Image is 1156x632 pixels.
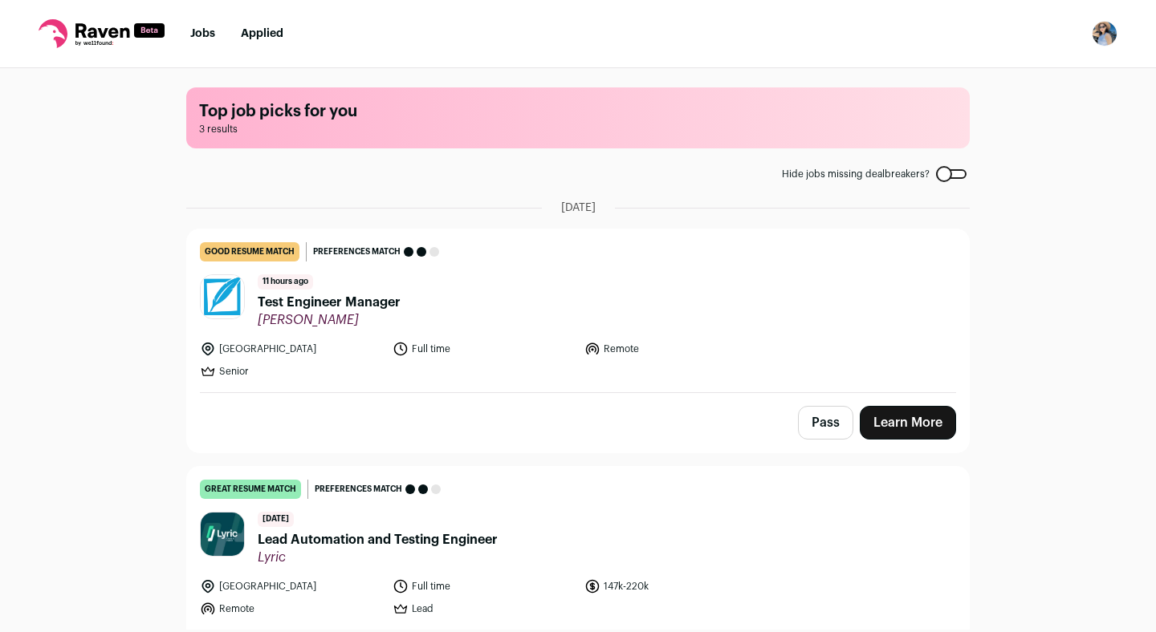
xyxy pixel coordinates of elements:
span: Lead Automation and Testing Engineer [258,530,498,549]
li: Remote [584,341,767,357]
img: 14bda705e45b0f3a3375a4f84d35a5e1a440f25b72d7fb7ba7373e66ef5ad19d.jpg [201,275,244,318]
img: 00668d69b6cc67623e1f00522aa2d1dc767c15727f8843813f38253a90e969ef [201,512,244,556]
span: [DATE] [561,200,596,216]
li: Senior [200,363,383,379]
span: Preferences match [315,481,402,497]
li: Full time [393,341,576,357]
a: Learn More [860,406,956,440]
li: 147k-220k [584,578,767,594]
span: Preferences match [313,244,401,260]
a: Applied [241,28,283,39]
a: good resume match Preferences match 11 hours ago Test Engineer Manager [PERSON_NAME] [GEOGRAPHIC_... [187,229,969,392]
li: Full time [393,578,576,594]
span: 11 hours ago [258,274,313,290]
li: Lead [393,601,576,617]
button: Open dropdown [1092,21,1117,47]
img: 9994939-medium_jpg [1092,21,1117,47]
span: [PERSON_NAME] [258,312,401,328]
div: good resume match [200,242,299,261]
div: great resume match [200,480,301,499]
h1: Top job picks for you [199,100,957,123]
span: Lyric [258,549,498,565]
li: [GEOGRAPHIC_DATA] [200,578,383,594]
li: [GEOGRAPHIC_DATA] [200,341,383,357]
span: 3 results [199,123,957,136]
a: great resume match Preferences match [DATE] Lead Automation and Testing Engineer Lyric [GEOGRAPHI... [187,467,969,630]
a: Jobs [190,28,215,39]
button: Pass [798,406,853,440]
span: [DATE] [258,512,294,527]
span: Test Engineer Manager [258,293,401,312]
span: Hide jobs missing dealbreakers? [782,168,930,180]
li: Remote [200,601,383,617]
